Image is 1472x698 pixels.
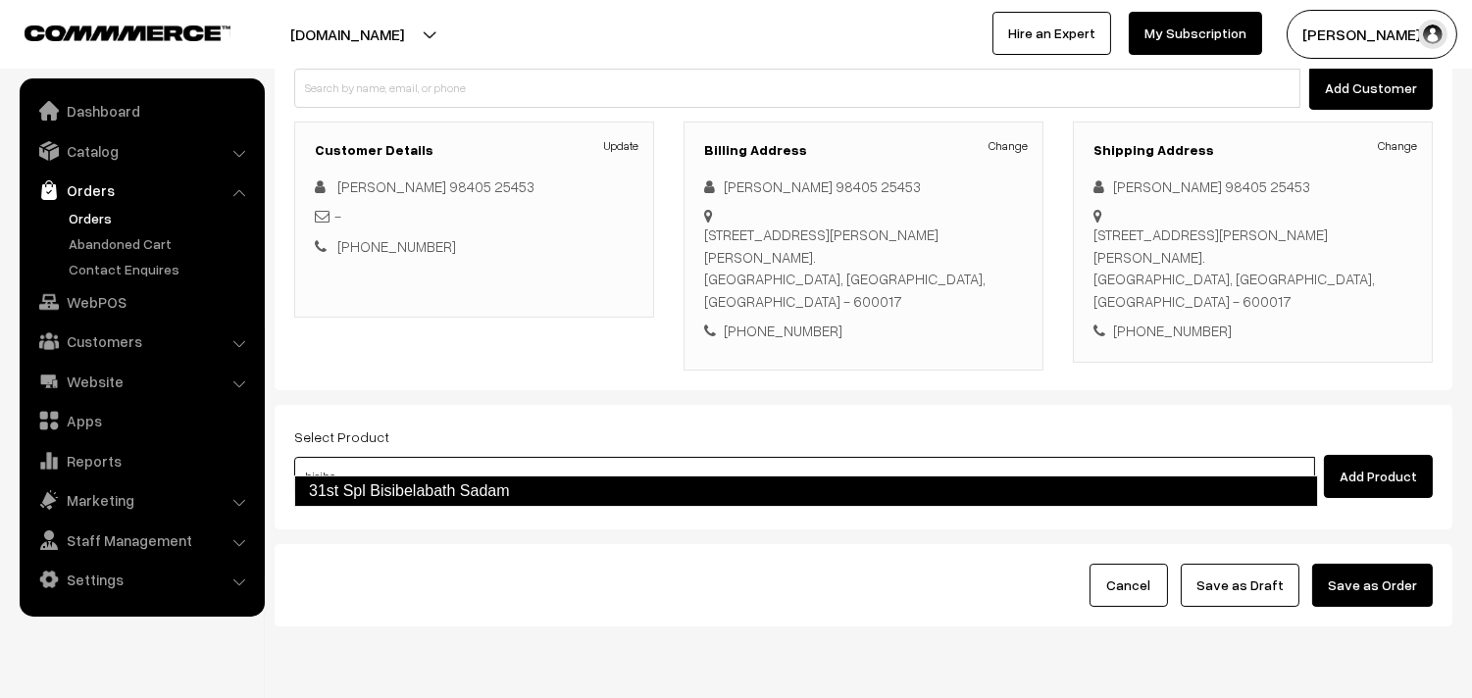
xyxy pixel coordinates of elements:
[704,224,1023,312] div: [STREET_ADDRESS][PERSON_NAME][PERSON_NAME]. [GEOGRAPHIC_DATA], [GEOGRAPHIC_DATA], [GEOGRAPHIC_DAT...
[704,175,1023,198] div: [PERSON_NAME] 98405 25453
[294,426,389,447] label: Select Product
[25,173,258,208] a: Orders
[64,259,258,279] a: Contact Enquires
[1093,175,1412,198] div: [PERSON_NAME] 98405 25453
[294,457,1315,496] input: Type and Search
[25,562,258,597] a: Settings
[64,208,258,228] a: Orders
[1378,137,1417,155] a: Change
[222,10,473,59] button: [DOMAIN_NAME]
[64,233,258,254] a: Abandoned Cart
[1129,12,1262,55] a: My Subscription
[25,364,258,399] a: Website
[25,403,258,438] a: Apps
[25,523,258,558] a: Staff Management
[1093,142,1412,159] h3: Shipping Address
[1093,320,1412,342] div: [PHONE_NUMBER]
[992,12,1111,55] a: Hire an Expert
[1287,10,1457,59] button: [PERSON_NAME] s…
[294,69,1300,108] input: Search by name, email, or phone
[25,20,196,43] a: COMMMERCE
[25,93,258,128] a: Dashboard
[704,320,1023,342] div: [PHONE_NUMBER]
[25,482,258,518] a: Marketing
[25,25,230,40] img: COMMMERCE
[25,443,258,478] a: Reports
[1090,564,1168,607] button: Cancel
[1324,455,1433,498] button: Add Product
[25,133,258,169] a: Catalog
[604,137,638,155] a: Update
[704,142,1023,159] h3: Billing Address
[315,205,634,227] div: -
[1093,224,1412,312] div: [STREET_ADDRESS][PERSON_NAME][PERSON_NAME]. [GEOGRAPHIC_DATA], [GEOGRAPHIC_DATA], [GEOGRAPHIC_DAT...
[1312,564,1433,607] button: Save as Order
[25,324,258,359] a: Customers
[989,137,1028,155] a: Change
[1418,20,1447,49] img: user
[1309,67,1433,110] button: Add Customer
[1181,564,1299,607] button: Save as Draft
[337,177,534,195] a: [PERSON_NAME] 98405 25453
[337,237,456,255] a: [PHONE_NUMBER]
[25,284,258,320] a: WebPOS
[294,475,1318,507] a: 31st Spl Bisibelabath Sadam
[315,142,634,159] h3: Customer Details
